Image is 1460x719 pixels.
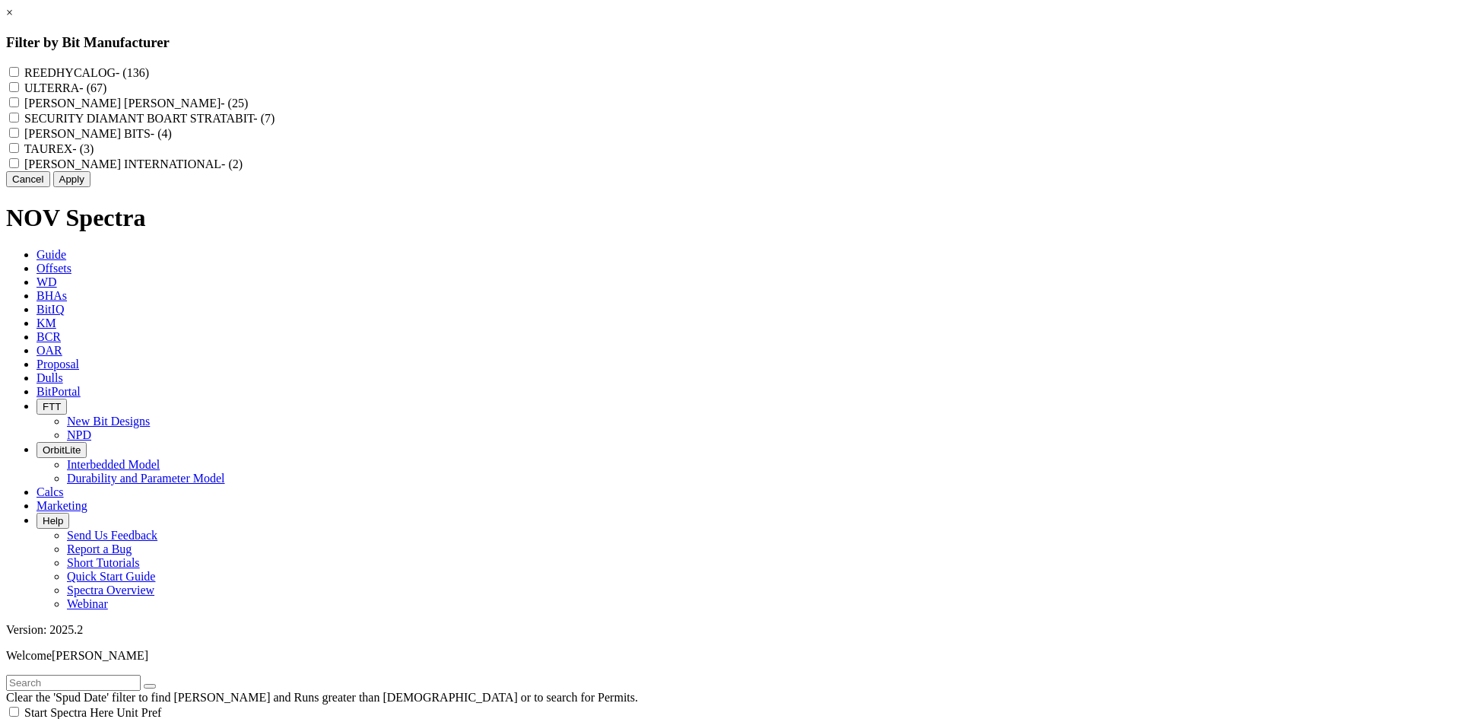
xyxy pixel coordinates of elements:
[36,275,57,288] span: WD
[67,584,154,597] a: Spectra Overview
[36,303,64,316] span: BitIQ
[36,358,79,371] span: Proposal
[53,171,90,187] button: Apply
[24,81,106,94] label: ULTERRA
[24,112,275,125] label: SECURITY DIAMANT BOART STRATABIT
[43,444,81,456] span: OrbitLite
[221,97,248,110] span: - (25)
[67,570,155,583] a: Quick Start Guide
[221,157,243,170] span: - (2)
[67,472,225,485] a: Durability and Parameter Model
[67,415,150,428] a: New Bit Designs
[24,142,94,155] label: TAUREX
[43,515,63,527] span: Help
[36,317,56,329] span: KM
[6,6,13,19] a: ×
[67,556,140,569] a: Short Tutorials
[36,262,71,275] span: Offsets
[24,97,248,110] label: [PERSON_NAME] [PERSON_NAME]
[6,34,1454,51] h3: Filter by Bit Manufacturer
[24,706,113,719] span: Start Spectra Here
[6,675,141,691] input: Search
[36,371,63,384] span: Dulls
[116,706,161,719] span: Unit Pref
[67,458,160,471] a: Interbedded Model
[36,499,87,512] span: Marketing
[6,691,638,704] span: Clear the 'Spud Date' filter to find [PERSON_NAME] and Runs greater than [DEMOGRAPHIC_DATA] or to...
[6,649,1454,663] p: Welcome
[24,157,243,170] label: [PERSON_NAME] INTERNATIONAL
[253,112,275,125] span: - (7)
[67,542,132,555] a: Report a Bug
[36,289,67,302] span: BHAs
[116,66,149,79] span: - (136)
[6,204,1454,232] h1: NOV Spectra
[36,385,81,398] span: BitPortal
[52,649,148,662] span: [PERSON_NAME]
[36,248,66,261] span: Guide
[36,344,62,357] span: OAR
[67,529,157,542] a: Send Us Feedback
[24,127,172,140] label: [PERSON_NAME] BITS
[43,401,61,412] span: FTT
[151,127,172,140] span: - (4)
[79,81,106,94] span: - (67)
[6,623,1454,637] div: Version: 2025.2
[6,171,50,187] button: Cancel
[36,330,61,343] span: BCR
[72,142,94,155] span: - (3)
[24,66,149,79] label: REEDHYCALOG
[36,485,64,498] span: Calcs
[67,597,108,610] a: Webinar
[67,428,91,441] a: NPD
